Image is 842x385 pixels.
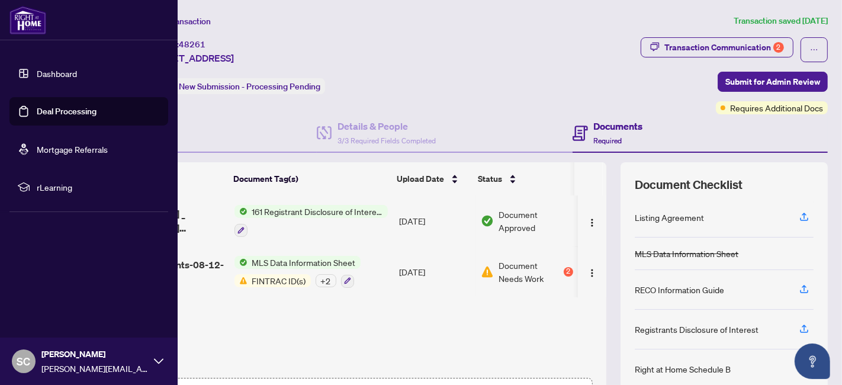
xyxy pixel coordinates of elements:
button: Status Icon161 Registrant Disclosure of Interest - Disposition ofProperty [234,205,388,237]
span: Required [594,136,622,145]
img: logo [9,6,46,34]
span: Submit for Admin Review [725,72,820,91]
span: New Submission - Processing Pending [179,81,320,92]
button: Open asap [795,344,830,379]
div: Listing Agreement [635,211,704,224]
article: Transaction saved [DATE] [734,14,828,28]
img: Logo [587,268,597,278]
span: MLS Data Information Sheet [248,256,361,269]
h4: Documents [594,119,643,133]
td: [DATE] [394,195,476,246]
span: Document Approved [499,208,573,234]
button: Submit for Admin Review [718,72,828,92]
a: Dashboard [37,68,77,79]
span: Status [478,172,502,185]
div: Registrants Disclosure of Interest [635,323,759,336]
th: Document Tag(s) [229,162,393,195]
span: FINTRAC ID(s) [248,274,311,287]
button: Transaction Communication2 [641,37,793,57]
a: Mortgage Referrals [37,144,108,155]
div: MLS Data Information Sheet [635,247,738,260]
img: Logo [587,218,597,227]
button: Logo [583,262,602,281]
button: Status IconMLS Data Information SheetStatus IconFINTRAC ID(s)+2 [234,256,361,288]
div: RECO Information Guide [635,283,724,296]
span: SC [17,353,31,370]
img: Status Icon [234,205,248,218]
div: Right at Home Schedule B [635,362,731,376]
div: 2 [564,267,573,277]
span: ellipsis [810,46,818,54]
span: Document Needs Work [499,259,561,285]
div: 2 [773,42,784,53]
th: Upload Date [392,162,473,195]
span: Document Checklist [635,177,743,193]
span: [PERSON_NAME] [41,348,148,361]
td: [DATE] [394,246,476,297]
span: [PERSON_NAME][EMAIL_ADDRESS][DOMAIN_NAME] [41,362,148,375]
span: 3/3 Required Fields Completed [338,136,436,145]
img: Document Status [481,214,494,227]
h4: Details & People [338,119,436,133]
div: Transaction Communication [664,38,784,57]
img: Status Icon [234,256,248,269]
span: [STREET_ADDRESS] [147,51,234,65]
img: Status Icon [234,274,248,287]
span: rLearning [37,181,160,194]
div: + 2 [316,274,336,287]
span: Upload Date [397,172,444,185]
img: Document Status [481,265,494,278]
button: Logo [583,211,602,230]
span: Requires Additional Docs [730,101,823,114]
th: Status [473,162,574,195]
span: View Transaction [147,16,211,27]
span: 48261 [179,39,205,50]
span: 161 Registrant Disclosure of Interest - Disposition ofProperty [248,205,388,218]
div: Status: [147,78,325,94]
a: Deal Processing [37,106,97,117]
